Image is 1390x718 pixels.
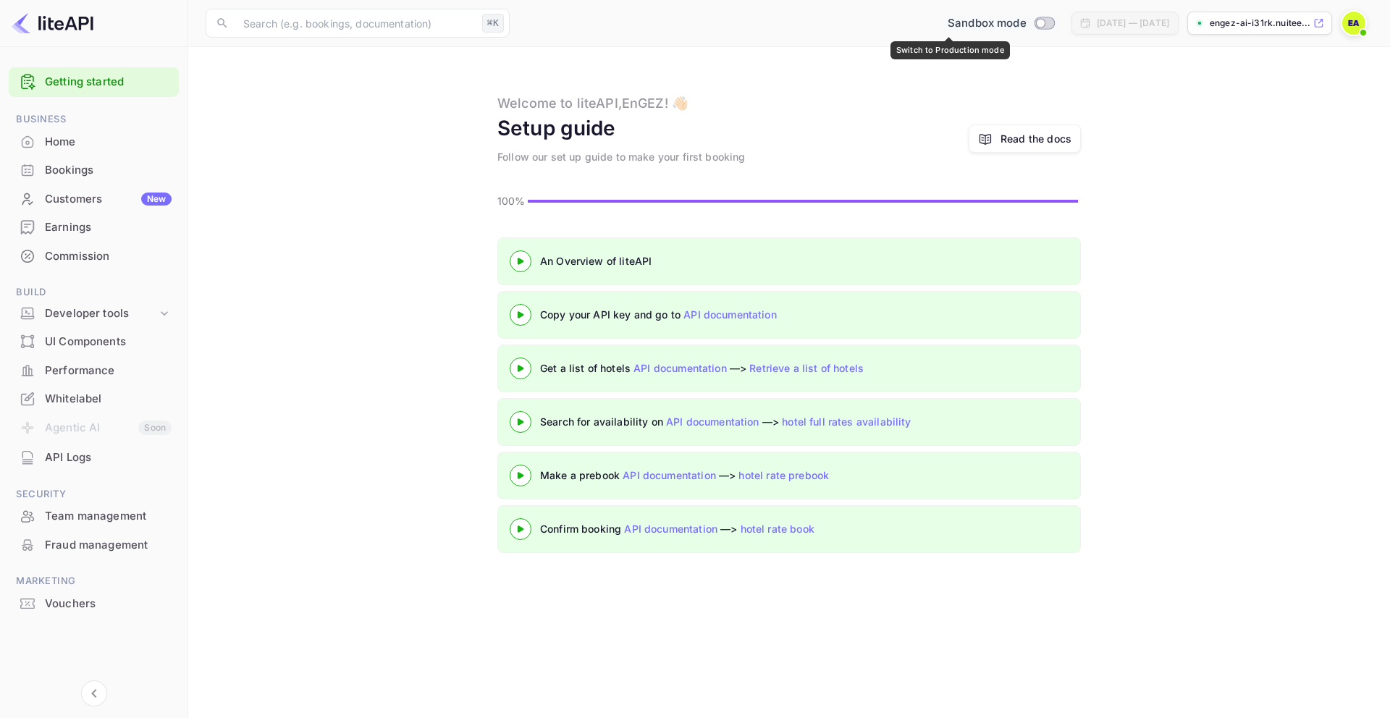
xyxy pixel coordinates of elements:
[540,521,902,536] div: Confirm booking —>
[141,193,172,206] div: New
[666,415,759,428] a: API documentation
[45,391,172,407] div: Whitelabel
[540,307,902,322] div: Copy your API key and go to
[9,444,179,470] a: API Logs
[9,502,179,531] div: Team management
[9,242,179,271] div: Commission
[497,193,523,208] p: 100%
[540,468,902,483] div: Make a prebook —>
[45,305,157,322] div: Developer tools
[9,357,179,384] a: Performance
[45,219,172,236] div: Earnings
[540,414,1047,429] div: Search for availability on —>
[45,74,172,90] a: Getting started
[749,362,864,374] a: Retrieve a list of hotels
[9,590,179,618] div: Vouchers
[9,531,179,558] a: Fraud management
[9,328,179,356] div: UI Components
[9,385,179,412] a: Whitelabel
[948,15,1027,32] span: Sandbox mode
[890,41,1010,59] div: Switch to Production mode
[497,93,688,113] div: Welcome to liteAPI, EnGEZ ! 👋🏻
[9,156,179,183] a: Bookings
[9,531,179,559] div: Fraud management
[683,308,777,321] a: API documentation
[45,248,172,265] div: Commission
[45,363,172,379] div: Performance
[12,12,93,35] img: LiteAPI logo
[9,111,179,127] span: Business
[624,523,717,535] a: API documentation
[9,185,179,212] a: CustomersNew
[9,156,179,185] div: Bookings
[1001,131,1071,146] a: Read the docs
[9,486,179,502] span: Security
[9,444,179,472] div: API Logs
[942,15,1060,32] div: Switch to Production mode
[45,334,172,350] div: UI Components
[633,362,727,374] a: API documentation
[45,596,172,612] div: Vouchers
[9,357,179,385] div: Performance
[9,301,179,326] div: Developer tools
[9,67,179,97] div: Getting started
[45,191,172,208] div: Customers
[782,415,911,428] a: hotel full rates availability
[9,128,179,155] a: Home
[9,284,179,300] span: Build
[9,128,179,156] div: Home
[9,385,179,413] div: Whitelabel
[45,134,172,151] div: Home
[9,590,179,617] a: Vouchers
[9,242,179,269] a: Commission
[497,113,616,143] div: Setup guide
[497,149,746,164] div: Follow our set up guide to make your first booking
[540,253,902,269] div: An Overview of liteAPI
[9,214,179,242] div: Earnings
[9,502,179,529] a: Team management
[9,328,179,355] a: UI Components
[235,9,476,38] input: Search (e.g. bookings, documentation)
[482,14,504,33] div: ⌘K
[45,449,172,466] div: API Logs
[741,523,814,535] a: hotel rate book
[9,185,179,214] div: CustomersNew
[1097,17,1169,30] div: [DATE] — [DATE]
[1342,12,1365,35] img: EnGEZ AI
[81,680,107,706] button: Collapse navigation
[9,214,179,240] a: Earnings
[45,162,172,179] div: Bookings
[1210,17,1310,30] p: engez-ai-i31rk.nuitee....
[969,124,1081,153] a: Read the docs
[45,537,172,554] div: Fraud management
[45,508,172,525] div: Team management
[623,469,716,481] a: API documentation
[738,469,829,481] a: hotel rate prebook
[9,573,179,589] span: Marketing
[540,360,902,376] div: Get a list of hotels —>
